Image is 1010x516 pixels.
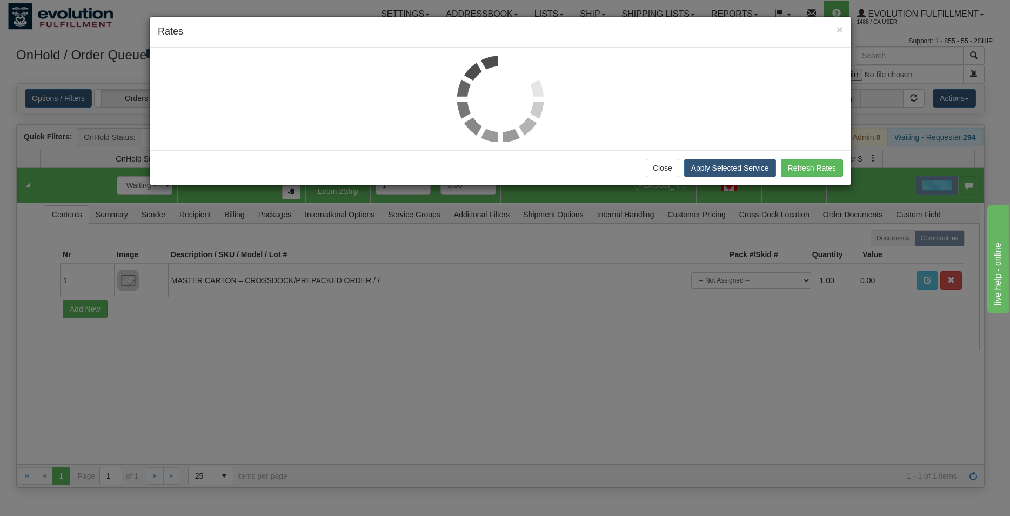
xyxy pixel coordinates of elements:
button: Close [646,159,679,177]
div: live help - online [8,6,100,19]
button: Apply Selected Service [684,159,776,177]
img: loader.gif [457,56,544,142]
span: × [837,23,843,36]
button: Close [837,24,843,35]
h4: Rates [158,25,843,39]
button: Refresh Rates [781,159,843,177]
iframe: chat widget [985,203,1009,313]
